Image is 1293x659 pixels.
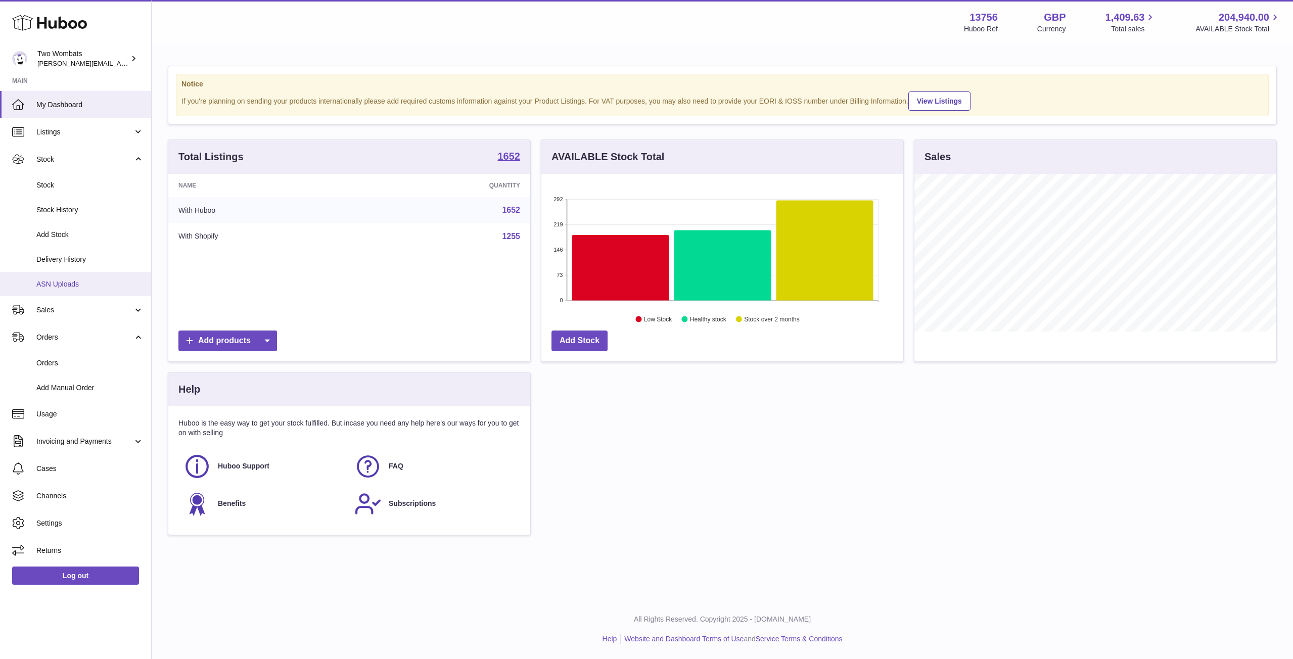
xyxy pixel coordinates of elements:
[1219,11,1269,24] span: 204,940.00
[603,635,617,643] a: Help
[1037,24,1066,34] div: Currency
[181,79,1263,89] strong: Notice
[36,383,144,393] span: Add Manual Order
[183,490,344,517] a: Benefits
[36,230,144,240] span: Add Stock
[36,155,133,164] span: Stock
[756,635,843,643] a: Service Terms & Conditions
[908,91,971,111] a: View Listings
[502,206,520,214] a: 1652
[644,316,672,323] text: Low Stock
[36,546,144,555] span: Returns
[36,491,144,501] span: Channels
[389,499,436,508] span: Subscriptions
[551,150,664,164] h3: AVAILABLE Stock Total
[36,255,144,264] span: Delivery History
[551,331,608,351] a: Add Stock
[502,232,520,241] a: 1255
[624,635,744,643] a: Website and Dashboard Terms of Use
[557,272,563,278] text: 73
[160,615,1285,624] p: All Rights Reserved. Copyright 2025 - [DOMAIN_NAME]
[168,223,363,250] td: With Shopify
[36,409,144,419] span: Usage
[389,461,403,471] span: FAQ
[560,297,563,303] text: 0
[36,464,144,474] span: Cases
[36,279,144,289] span: ASN Uploads
[168,197,363,223] td: With Huboo
[36,180,144,190] span: Stock
[12,51,27,66] img: philip.carroll@twowombats.com
[178,331,277,351] a: Add products
[36,205,144,215] span: Stock History
[363,174,530,197] th: Quantity
[12,567,139,585] a: Log out
[36,100,144,110] span: My Dashboard
[1195,24,1281,34] span: AVAILABLE Stock Total
[925,150,951,164] h3: Sales
[37,49,128,68] div: Two Wombats
[1105,11,1157,34] a: 1,409.63 Total sales
[36,519,144,528] span: Settings
[218,499,246,508] span: Benefits
[1105,11,1145,24] span: 1,409.63
[354,453,515,480] a: FAQ
[553,247,563,253] text: 146
[178,418,520,438] p: Huboo is the easy way to get your stock fulfilled. But incase you need any help here's our ways f...
[36,305,133,315] span: Sales
[553,196,563,202] text: 292
[621,634,842,644] li: and
[36,358,144,368] span: Orders
[1044,11,1066,24] strong: GBP
[354,490,515,517] a: Subscriptions
[553,221,563,227] text: 219
[1111,24,1156,34] span: Total sales
[498,151,521,161] strong: 1652
[964,24,998,34] div: Huboo Ref
[168,174,363,197] th: Name
[36,127,133,137] span: Listings
[498,151,521,163] a: 1652
[744,316,799,323] text: Stock over 2 months
[1195,11,1281,34] a: 204,940.00 AVAILABLE Stock Total
[969,11,998,24] strong: 13756
[183,453,344,480] a: Huboo Support
[218,461,269,471] span: Huboo Support
[181,90,1263,111] div: If you're planning on sending your products internationally please add required customs informati...
[36,333,133,342] span: Orders
[178,383,200,396] h3: Help
[37,59,257,67] span: [PERSON_NAME][EMAIL_ADDRESS][PERSON_NAME][DOMAIN_NAME]
[178,150,244,164] h3: Total Listings
[690,316,727,323] text: Healthy stock
[36,437,133,446] span: Invoicing and Payments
